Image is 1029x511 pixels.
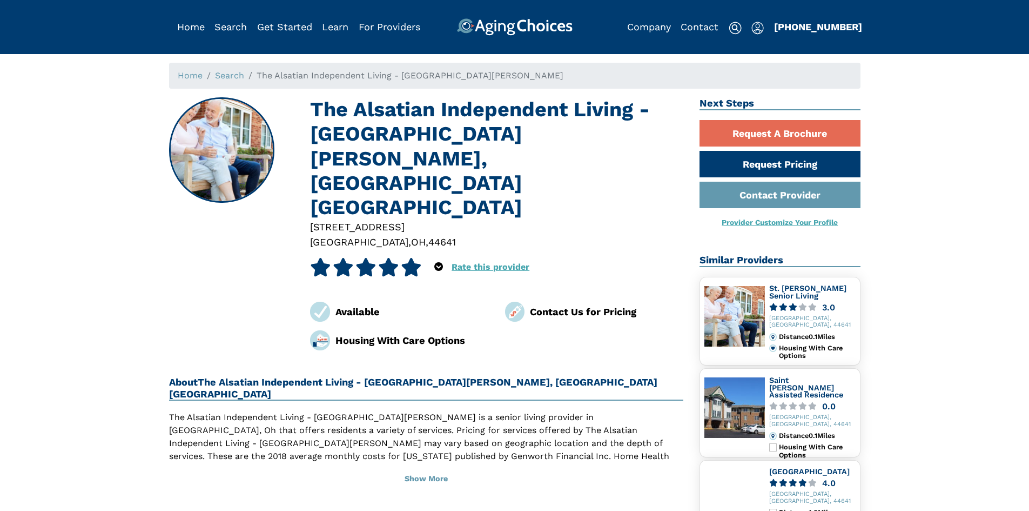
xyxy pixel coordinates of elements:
a: Saint [PERSON_NAME] Assisted Residence [769,376,843,399]
img: distance.svg [769,333,777,341]
a: Contact Provider [700,182,860,208]
button: Show More [169,467,684,491]
a: Learn [322,21,348,32]
a: Home [177,21,205,32]
a: Home [178,70,203,81]
a: [GEOGRAPHIC_DATA] [769,467,850,476]
p: The Alsatian Independent Living - [GEOGRAPHIC_DATA][PERSON_NAME] is a senior living provider in [... [169,411,684,489]
div: [STREET_ADDRESS] [310,220,683,234]
div: Housing With Care Options [779,344,855,360]
a: Search [215,70,244,81]
a: Rate this provider [452,262,529,272]
img: search-icon.svg [729,22,742,35]
div: 44641 [428,235,456,249]
nav: breadcrumb [169,63,860,89]
div: Contact Us for Pricing [530,304,683,319]
div: Available [335,304,489,319]
img: primary.svg [769,344,777,352]
span: , [426,236,428,248]
a: Contact [681,21,718,32]
div: Housing With Care Options [335,333,489,348]
img: AgingChoices [456,18,572,36]
img: user-icon.svg [751,22,764,35]
h2: Similar Providers [700,254,860,267]
a: 0.0 [769,402,856,410]
a: Get Started [257,21,312,32]
a: Company [627,21,671,32]
div: [GEOGRAPHIC_DATA], [GEOGRAPHIC_DATA], 44641 [769,315,856,329]
div: 3.0 [822,303,835,311]
a: 4.0 [769,479,856,487]
div: Distance 0.1 Miles [779,432,855,440]
h1: The Alsatian Independent Living - [GEOGRAPHIC_DATA][PERSON_NAME], [GEOGRAPHIC_DATA] [GEOGRAPHIC_D... [310,97,683,220]
span: OH [411,236,426,248]
a: [PHONE_NUMBER] [774,21,862,32]
h2: About The Alsatian Independent Living - [GEOGRAPHIC_DATA][PERSON_NAME], [GEOGRAPHIC_DATA] [GEOGRA... [169,376,684,401]
div: Popover trigger [434,258,443,276]
a: St. [PERSON_NAME] Senior Living [769,284,846,300]
div: [GEOGRAPHIC_DATA], [GEOGRAPHIC_DATA], 44641 [769,491,856,505]
a: 3.0 [769,303,856,311]
a: Search [214,21,247,32]
h2: Next Steps [700,97,860,110]
a: For Providers [359,21,420,32]
a: Request Pricing [700,151,860,177]
img: The Alsatian Independent Living - St. Joseph Care Center, Louisville OH [170,98,273,202]
a: Provider Customize Your Profile [722,218,838,227]
div: Distance 0.1 Miles [779,333,855,341]
div: Popover trigger [751,18,764,36]
div: Popover trigger [214,18,247,36]
div: 0.0 [822,402,836,410]
div: [GEOGRAPHIC_DATA], [GEOGRAPHIC_DATA], 44641 [769,414,856,428]
div: Housing With Care Options [779,443,855,459]
span: The Alsatian Independent Living - [GEOGRAPHIC_DATA][PERSON_NAME] [257,70,563,81]
a: Request A Brochure [700,120,860,147]
img: distance.svg [769,432,777,440]
span: [GEOGRAPHIC_DATA] [310,236,408,248]
div: 4.0 [822,479,836,487]
span: , [408,236,411,248]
